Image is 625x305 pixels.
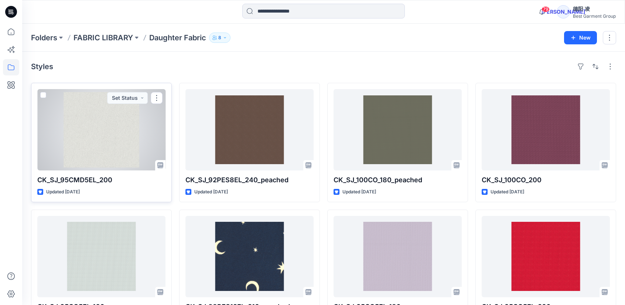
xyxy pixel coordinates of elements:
h4: Styles [31,62,53,71]
a: CK_SJ_100CO_200 [482,89,610,170]
p: CK_SJ_95CMD5EL_200 [37,175,165,185]
div: [PERSON_NAME] [557,5,570,18]
p: CK_SJ_92PES8EL_240_peached [185,175,314,185]
a: CK_SJ_100CO_180_peached [334,89,462,170]
a: CK_SJ_92PES8EL_240_peached [185,89,314,170]
a: CK_SJ_95CO5EL_180 [334,216,462,297]
button: 8 [209,33,230,43]
p: Updated [DATE] [46,188,80,196]
div: 德阳 凌 [573,4,616,13]
div: Best Garment Group [573,13,616,19]
p: Updated [DATE] [491,188,524,196]
a: CK_SJ_95CO5EL_160 [37,216,165,297]
span: 79 [542,6,550,12]
a: FABRIC LIBRARY [74,33,133,43]
p: Updated [DATE] [194,188,228,196]
button: New [564,31,597,44]
a: CK_SJ_95CMD5EL_200 [37,89,165,170]
p: 8 [218,34,221,42]
a: CK_SJ_88PES12EL_210_peached [185,216,314,297]
a: Folders [31,33,57,43]
p: Updated [DATE] [342,188,376,196]
p: CK_SJ_100CO_200 [482,175,610,185]
p: CK_SJ_100CO_180_peached [334,175,462,185]
a: CK_SJ_95CO5EL_200 [482,216,610,297]
p: Daughter Fabric [149,33,206,43]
